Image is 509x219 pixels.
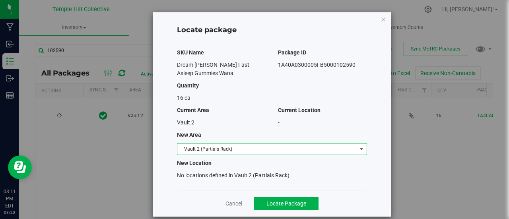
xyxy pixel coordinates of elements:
span: Current Location [278,107,321,113]
span: Package ID [278,49,306,56]
span: New Location [177,160,212,166]
span: Current Area [177,107,209,113]
span: 1A40A0300005FB5000102590 [278,62,356,68]
span: - [278,119,280,126]
span: select [356,143,366,155]
span: 16 ea [177,95,190,101]
span: Vault 2 (Partials Rack) [177,143,357,155]
iframe: Resource center [8,155,32,179]
span: SKU Name [177,49,204,56]
span: No locations defined in Vault 2 (Partials Rack) [177,172,289,178]
a: Cancel [225,200,242,207]
h4: Locate package [177,25,367,35]
span: Vault 2 [177,119,194,126]
span: Dream [PERSON_NAME] Fast Asleep Gummies Wana [177,62,249,76]
button: Locate Package [254,197,319,210]
span: New Area [177,132,201,138]
span: Quantity [177,82,199,89]
span: Locate Package [266,200,306,207]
